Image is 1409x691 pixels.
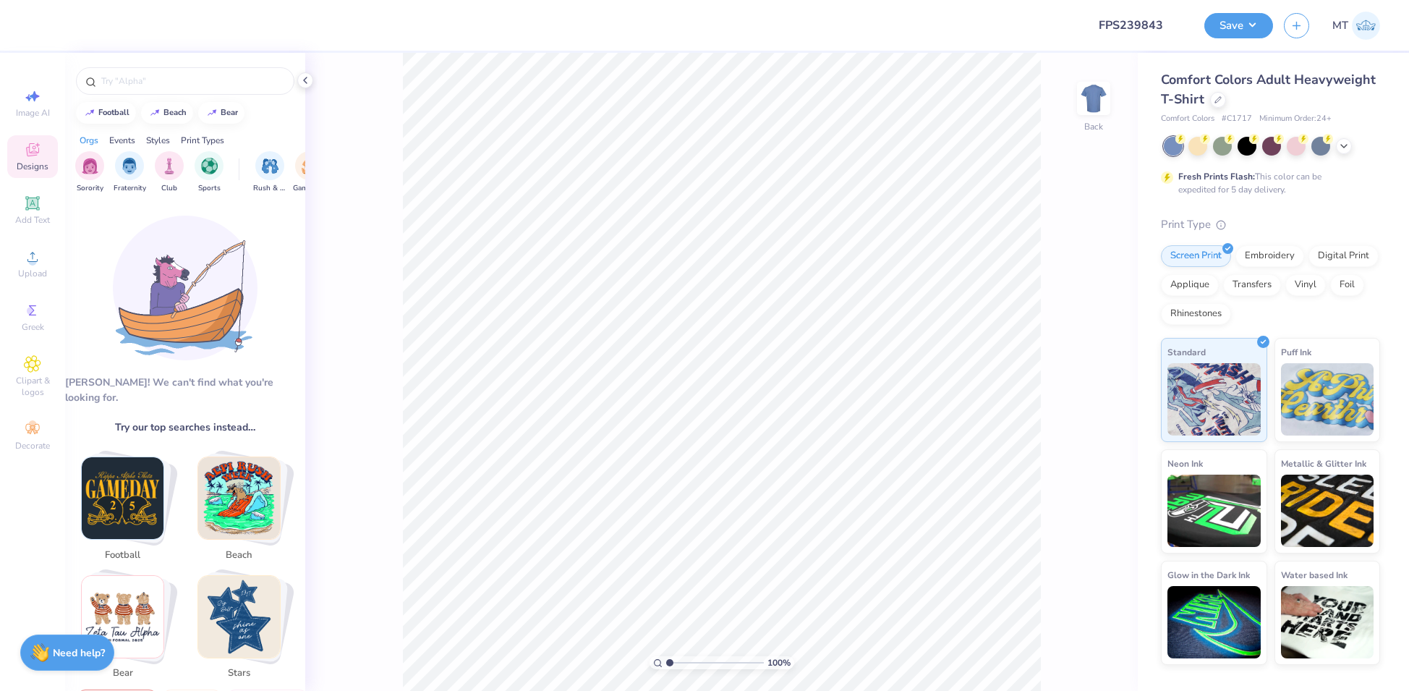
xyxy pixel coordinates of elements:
[1281,344,1311,360] span: Puff Ink
[113,216,257,360] img: Loading...
[155,151,184,194] div: filter for Club
[18,268,47,279] span: Upload
[122,158,137,174] img: Fraternity Image
[100,74,285,88] input: Try "Alpha"
[1079,84,1108,113] img: Back
[1308,245,1379,267] div: Digital Print
[201,158,218,174] img: Sports Image
[262,158,278,174] img: Rush & Bid Image
[1281,363,1374,436] img: Puff Ink
[1084,120,1103,133] div: Back
[216,548,263,563] span: beach
[293,183,326,194] span: Game Day
[253,151,286,194] div: filter for Rush & Bid
[65,375,305,405] div: [PERSON_NAME]! We can't find what you're looking for.
[72,575,182,687] button: Stack Card Button bear
[1161,245,1231,267] div: Screen Print
[99,666,146,681] span: bear
[1281,456,1366,471] span: Metallic & Glitter Ink
[114,151,146,194] div: filter for Fraternity
[181,134,224,147] div: Print Types
[15,214,50,226] span: Add Text
[1167,344,1206,360] span: Standard
[293,151,326,194] div: filter for Game Day
[16,107,50,119] span: Image AI
[82,457,163,539] img: football
[7,375,58,398] span: Clipart & logos
[198,457,280,539] img: beach
[1167,363,1261,436] img: Standard
[161,183,177,194] span: Club
[1332,12,1380,40] a: MT
[22,321,44,333] span: Greek
[114,151,146,194] button: filter button
[115,420,255,435] span: Try our top searches instead…
[302,158,318,174] img: Game Day Image
[75,151,104,194] button: filter button
[15,440,50,452] span: Decorate
[1352,12,1380,40] img: Michelle Tapire
[84,109,95,117] img: trend_line.gif
[98,109,129,116] div: football
[146,134,170,147] div: Styles
[1167,567,1250,582] span: Glow in the Dark Ink
[206,109,218,117] img: trend_line.gif
[82,576,163,658] img: bear
[1330,274,1364,296] div: Foil
[189,457,298,568] button: Stack Card Button beach
[149,109,161,117] img: trend_line.gif
[1235,245,1304,267] div: Embroidery
[1161,216,1380,233] div: Print Type
[1161,71,1376,108] span: Comfort Colors Adult Heavyweight T-Shirt
[767,656,791,669] span: 100 %
[221,109,238,116] div: bear
[1161,274,1219,296] div: Applique
[293,151,326,194] button: filter button
[1167,456,1203,471] span: Neon Ink
[163,109,187,116] div: beach
[155,151,184,194] button: filter button
[1161,113,1214,125] span: Comfort Colors
[195,151,224,194] button: filter button
[1332,17,1348,34] span: MT
[99,548,146,563] span: football
[1259,113,1332,125] span: Minimum Order: 24 +
[216,666,263,681] span: stars
[82,158,98,174] img: Sorority Image
[1222,113,1252,125] span: # C1717
[77,183,103,194] span: Sorority
[253,151,286,194] button: filter button
[1281,586,1374,658] img: Water based Ink
[1087,11,1193,40] input: Untitled Design
[1167,586,1261,658] img: Glow in the Dark Ink
[17,161,48,172] span: Designs
[72,457,182,568] button: Stack Card Button football
[53,646,105,660] strong: Need help?
[1178,170,1356,196] div: This color can be expedited for 5 day delivery.
[161,158,177,174] img: Club Image
[198,576,280,658] img: stars
[80,134,98,147] div: Orgs
[1204,13,1273,38] button: Save
[1167,475,1261,547] img: Neon Ink
[253,183,286,194] span: Rush & Bid
[114,183,146,194] span: Fraternity
[1281,567,1348,582] span: Water based Ink
[1178,171,1255,182] strong: Fresh Prints Flash:
[198,102,244,124] button: bear
[1281,475,1374,547] img: Metallic & Glitter Ink
[1285,274,1326,296] div: Vinyl
[75,151,104,194] div: filter for Sorority
[141,102,193,124] button: beach
[109,134,135,147] div: Events
[76,102,136,124] button: football
[189,575,298,687] button: Stack Card Button stars
[195,151,224,194] div: filter for Sports
[198,183,221,194] span: Sports
[1161,303,1231,325] div: Rhinestones
[1223,274,1281,296] div: Transfers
